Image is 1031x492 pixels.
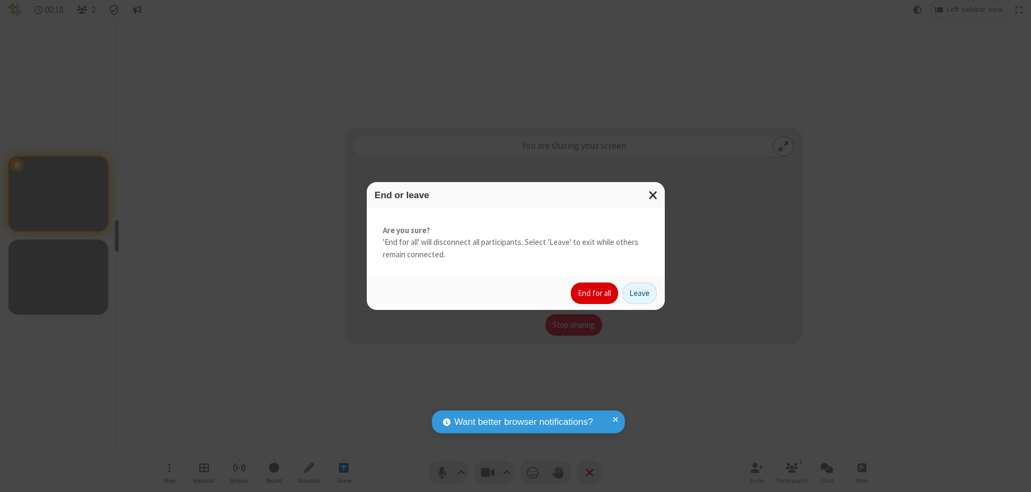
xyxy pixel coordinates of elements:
[367,208,665,277] div: 'End for all' will disconnect all participants. Select 'Leave' to exit while others remain connec...
[642,182,665,208] button: Close modal
[383,225,649,237] strong: Are you sure?
[571,283,618,304] button: End for all
[622,283,657,304] button: Leave
[375,190,657,200] h3: End or leave
[454,415,593,429] span: Want better browser notifications?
